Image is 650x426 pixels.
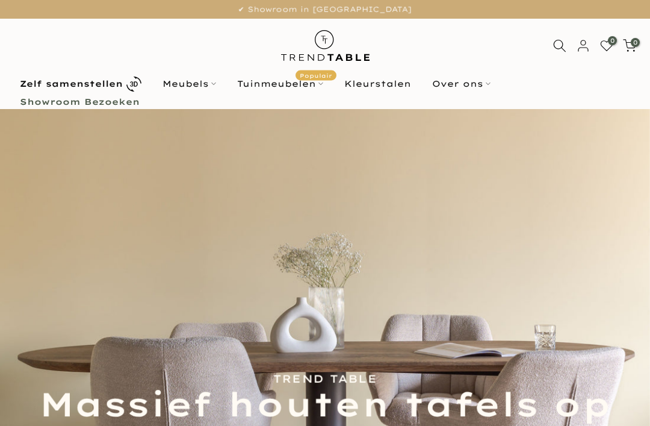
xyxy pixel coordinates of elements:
[608,36,617,45] span: 0
[600,39,613,52] a: 0
[226,77,333,91] a: TuinmeubelenPopulair
[296,70,336,81] span: Populair
[20,98,140,106] b: Showroom Bezoeken
[1,365,61,425] iframe: toggle-frame
[273,19,378,72] img: trend-table
[20,80,123,88] b: Zelf samenstellen
[9,74,152,95] a: Zelf samenstellen
[9,95,150,109] a: Showroom Bezoeken
[15,3,635,16] p: ✔ Showroom in [GEOGRAPHIC_DATA]
[631,38,640,47] span: 0
[421,77,501,91] a: Over ons
[333,77,421,91] a: Kleurstalen
[623,39,636,52] a: 0
[152,77,226,91] a: Meubels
